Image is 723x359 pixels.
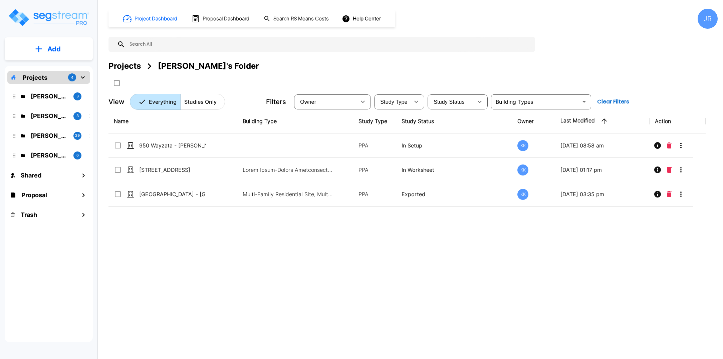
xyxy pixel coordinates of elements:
button: Proposal Dashboard [189,12,253,26]
h1: Trash [21,210,37,219]
p: 3 [76,113,79,119]
div: [PERSON_NAME]'s Folder [158,60,259,72]
p: Lorem Ipsum-Dolors Ametconsect, Adipi Elits-Doeius Temporincid, Utlab Etdol-Magnaa Enimadminim, V... [243,166,333,174]
span: Study Status [434,99,465,105]
th: Name [108,109,237,133]
p: 4 [71,75,73,80]
th: Building Type [237,109,353,133]
p: PPA [358,166,391,174]
p: Filters [266,97,286,107]
p: Karina's Folder [31,92,68,101]
th: Action [650,109,705,133]
p: 29 [75,133,80,138]
span: Owner [300,99,316,105]
p: [DATE] 03:35 pm [560,190,644,198]
p: Exported [402,190,507,198]
div: Projects [108,60,141,72]
div: Select [429,92,473,111]
button: Delete [664,139,674,152]
p: Projects [23,73,47,82]
p: M.E. Folder [31,111,68,120]
button: Info [651,163,664,176]
th: Owner [512,109,555,133]
h1: Proposal Dashboard [203,15,249,23]
p: PPA [358,190,391,198]
p: [DATE] 08:58 am [560,141,644,149]
input: Search All [125,37,532,52]
button: More-Options [674,188,688,201]
div: KK [517,164,528,175]
div: JR [698,9,718,29]
button: Studies Only [180,94,225,110]
th: Study Status [396,109,512,133]
h1: Project Dashboard [135,15,177,23]
p: 950 Wayzata - [PERSON_NAME] Fargo 2nd Floor [139,141,206,149]
p: PPA [358,141,391,149]
div: Platform [130,94,225,110]
h1: Proposal [21,191,47,200]
p: In Worksheet [402,166,507,174]
p: [DATE] 01:17 pm [560,166,644,174]
img: Logo [8,8,89,27]
button: Everything [130,94,181,110]
p: In Setup [402,141,507,149]
input: Building Types [493,97,578,106]
p: 3 [76,93,79,99]
p: 6 [76,152,79,158]
button: More-Options [674,139,688,152]
p: Studies Only [184,98,217,106]
button: Info [651,188,664,201]
button: Delete [664,163,674,176]
button: Project Dashboard [120,11,181,26]
button: Add [5,39,93,59]
button: Clear Filters [594,95,632,108]
h1: Search RS Means Costs [273,15,329,23]
th: Last Modified [555,109,650,133]
th: Study Type [353,109,396,133]
button: Delete [664,188,674,201]
p: Multi-Family Residential Site, Multi-Family Residential [243,190,333,198]
p: Add [47,44,61,54]
p: View [108,97,125,107]
button: Info [651,139,664,152]
p: [GEOGRAPHIC_DATA] - [GEOGRAPHIC_DATA] [139,190,206,198]
div: KK [517,189,528,200]
button: Search RS Means Costs [261,12,332,25]
span: Study Type [380,99,407,105]
button: SelectAll [110,76,124,90]
p: Everything [149,98,177,106]
p: Kristina's Folder (Finalized Reports) [31,131,68,140]
p: Jon's Folder [31,151,68,160]
button: Open [579,97,589,106]
div: Select [376,92,410,111]
button: More-Options [674,163,688,176]
button: Help Center [340,12,384,25]
p: [STREET_ADDRESS] [139,166,206,174]
div: KK [517,140,528,151]
h1: Shared [21,171,41,180]
div: Select [295,92,356,111]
